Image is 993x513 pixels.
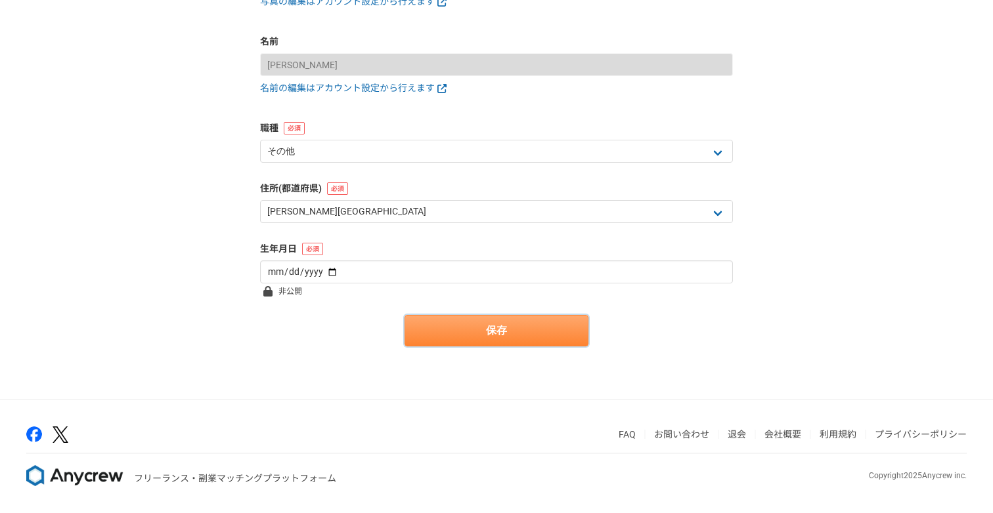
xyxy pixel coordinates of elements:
a: 名前の編集はアカウント設定から行えます [260,81,733,95]
a: FAQ [619,429,636,440]
img: 8DqYSo04kwAAAAASUVORK5CYII= [26,465,123,486]
p: Copyright 2025 Anycrew inc. [869,470,967,482]
button: 保存 [405,315,588,346]
img: x-391a3a86.png [53,426,68,443]
label: 職種 [260,121,733,135]
a: 会社概要 [764,429,801,440]
a: プライバシーポリシー [875,429,967,440]
label: 名前 [260,35,733,49]
p: フリーランス・副業マッチングプラットフォーム [134,472,336,485]
a: お問い合わせ [654,429,709,440]
img: facebook-2adfd474.png [26,426,42,442]
span: 非公開 [278,283,302,299]
a: 利用規約 [820,429,856,440]
a: 退会 [728,429,746,440]
label: 住所(都道府県) [260,182,733,195]
label: 生年月日 [260,242,733,256]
